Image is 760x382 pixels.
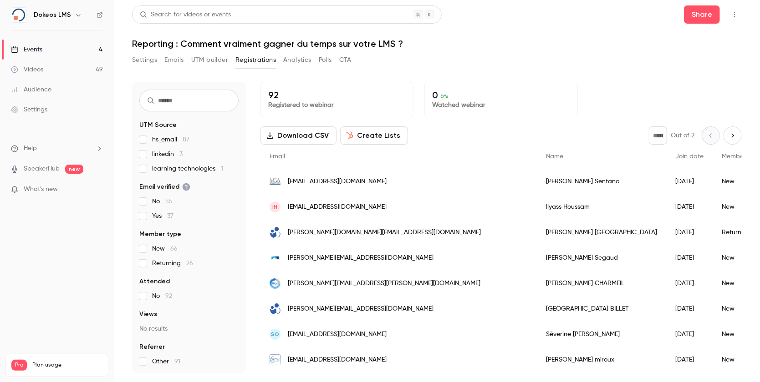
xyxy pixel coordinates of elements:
[152,292,172,301] span: No
[270,252,281,263] img: fst.com
[270,303,281,314] img: vocation-crpe.fr
[139,342,165,352] span: Referrer
[666,271,713,296] div: [DATE]
[24,164,60,174] a: SpeakerHub
[268,90,406,101] p: 92
[288,330,387,339] span: [EMAIL_ADDRESS][DOMAIN_NAME]
[675,153,704,160] span: Join date
[432,90,570,101] p: 0
[183,136,189,143] span: 87
[139,324,239,333] p: No results
[11,144,103,153] li: help-dropdown-opener
[666,296,713,322] div: [DATE]
[152,164,223,173] span: learning technologies
[167,213,173,219] span: 37
[537,194,666,220] div: Ilyass Houssam
[139,310,157,319] span: Views
[288,355,387,365] span: [EMAIL_ADDRESS][DOMAIN_NAME]
[671,131,694,140] p: Out of 2
[11,45,42,54] div: Events
[24,185,58,194] span: What's new
[546,153,563,160] span: Name
[65,165,83,174] span: new
[288,279,480,288] span: [PERSON_NAME][EMAIL_ADDRESS][PERSON_NAME][DOMAIN_NAME]
[139,121,177,130] span: UTM Source
[283,53,311,67] button: Analytics
[339,53,352,67] button: CTA
[179,151,183,157] span: 3
[260,126,337,145] button: Download CSV
[191,53,228,67] button: UTM builder
[270,153,285,160] span: Email
[221,166,223,172] span: 1
[152,211,173,221] span: Yes
[666,194,713,220] div: [DATE]
[537,220,666,245] div: [PERSON_NAME] [GEOGRAPHIC_DATA]
[32,362,102,369] span: Plan usage
[268,101,406,110] p: Registered to webinar
[174,358,180,365] span: 91
[288,304,434,314] span: [PERSON_NAME][EMAIL_ADDRESS][DOMAIN_NAME]
[11,105,47,114] div: Settings
[140,10,231,20] div: Search for videos or events
[537,245,666,271] div: [PERSON_NAME] Segaud
[288,228,481,237] span: [PERSON_NAME][DOMAIN_NAME][EMAIL_ADDRESS][DOMAIN_NAME]
[319,53,332,67] button: Polls
[92,186,103,194] iframe: Noticeable Trigger
[724,126,742,145] button: Next page
[288,253,434,263] span: [PERSON_NAME][EMAIL_ADDRESS][DOMAIN_NAME]
[24,144,37,153] span: Help
[273,203,278,211] span: IH
[666,220,713,245] div: [DATE]
[270,227,281,238] img: vocation-crpe.fr
[537,322,666,347] div: Séverine [PERSON_NAME]
[340,126,408,145] button: Create Lists
[666,347,713,372] div: [DATE]
[288,177,387,186] span: [EMAIL_ADDRESS][DOMAIN_NAME]
[235,53,276,67] button: Registrations
[537,271,666,296] div: [PERSON_NAME] CHARMEIL
[170,246,178,252] span: 66
[152,197,173,206] span: No
[11,85,51,94] div: Audience
[132,53,157,67] button: Settings
[186,260,193,266] span: 26
[152,135,189,144] span: hs_email
[152,150,183,159] span: linkedin
[152,259,193,268] span: Returning
[432,101,570,110] p: Watched webinar
[537,296,666,322] div: [GEOGRAPHIC_DATA] BILLET
[11,65,43,74] div: Videos
[11,360,27,371] span: Pro
[139,230,181,239] span: Member type
[152,244,178,253] span: New
[139,277,170,286] span: Attended
[11,8,26,22] img: Dokeos LMS
[537,169,666,194] div: [PERSON_NAME] Sentana
[34,10,71,20] h6: Dokeos LMS
[165,293,172,299] span: 92
[271,330,279,338] span: SO
[270,176,281,187] img: mga-technologies.fr
[666,322,713,347] div: [DATE]
[139,182,190,191] span: Email verified
[288,202,387,212] span: [EMAIL_ADDRESS][DOMAIN_NAME]
[666,169,713,194] div: [DATE]
[684,5,720,24] button: Share
[666,245,713,271] div: [DATE]
[537,347,666,372] div: [PERSON_NAME] miroux
[139,121,239,366] section: facet-groups
[164,53,184,67] button: Emails
[152,357,180,366] span: Other
[132,38,742,49] h1: Reporting : Comment vraiment gagner du temps sur votre LMS ?
[440,93,449,100] span: 0 %
[270,354,281,365] img: sfmu.org
[270,278,281,289] img: aiga.fr
[165,198,173,205] span: 55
